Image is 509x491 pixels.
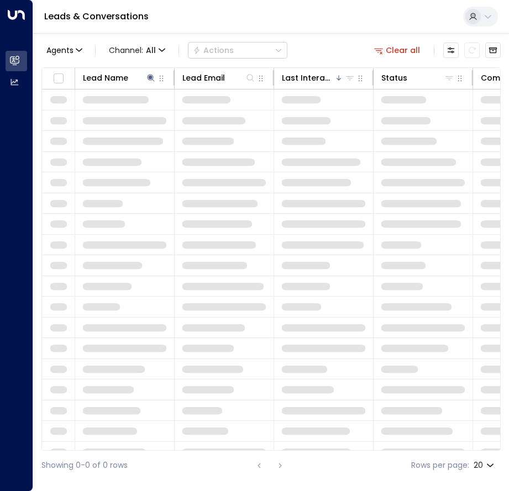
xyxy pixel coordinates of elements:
[182,71,256,85] div: Lead Email
[370,43,425,58] button: Clear all
[443,43,459,58] button: Customize
[485,43,501,58] button: Archived Leads
[44,10,149,23] a: Leads & Conversations
[282,71,334,85] div: Last Interacted
[188,42,287,59] div: Button group with a nested menu
[83,71,156,85] div: Lead Name
[193,45,234,55] div: Actions
[46,46,74,54] span: Agents
[41,460,128,471] div: Showing 0-0 of 0 rows
[83,71,128,85] div: Lead Name
[182,71,225,85] div: Lead Email
[252,458,287,472] nav: pagination navigation
[41,43,86,58] button: Agents
[381,71,455,85] div: Status
[188,42,287,59] button: Actions
[464,43,480,58] span: Refresh
[282,71,355,85] div: Last Interacted
[104,43,170,58] button: Channel:All
[104,43,170,58] span: Channel:
[381,71,407,85] div: Status
[146,46,156,55] span: All
[411,460,469,471] label: Rows per page:
[474,457,496,473] div: 20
